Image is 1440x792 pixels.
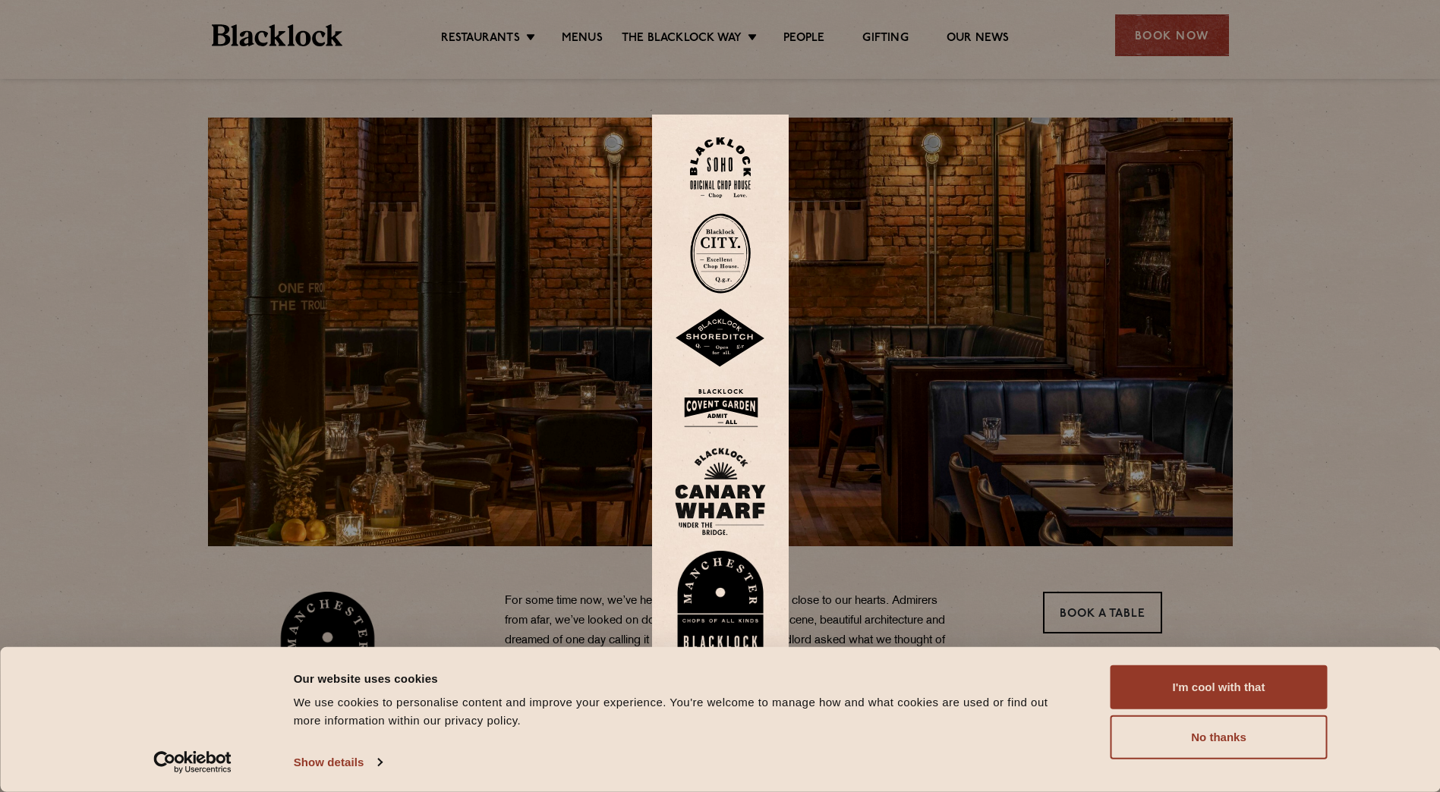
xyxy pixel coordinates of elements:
img: BL_CW_Logo_Website.svg [675,448,766,536]
img: BLA_1470_CoventGarden_Website_Solid.svg [675,383,766,432]
img: Soho-stamp-default.svg [690,137,751,199]
a: Usercentrics Cookiebot - opens in a new window [126,751,259,774]
a: Show details [294,751,382,774]
div: Our website uses cookies [294,669,1076,687]
img: Shoreditch-stamp-v2-default.svg [675,309,766,368]
button: No thanks [1111,715,1328,759]
img: City-stamp-default.svg [690,213,751,294]
button: I'm cool with that [1111,665,1328,709]
img: BL_Manchester_Logo-bleed.png [675,551,766,655]
div: We use cookies to personalise content and improve your experience. You're welcome to manage how a... [294,693,1076,730]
